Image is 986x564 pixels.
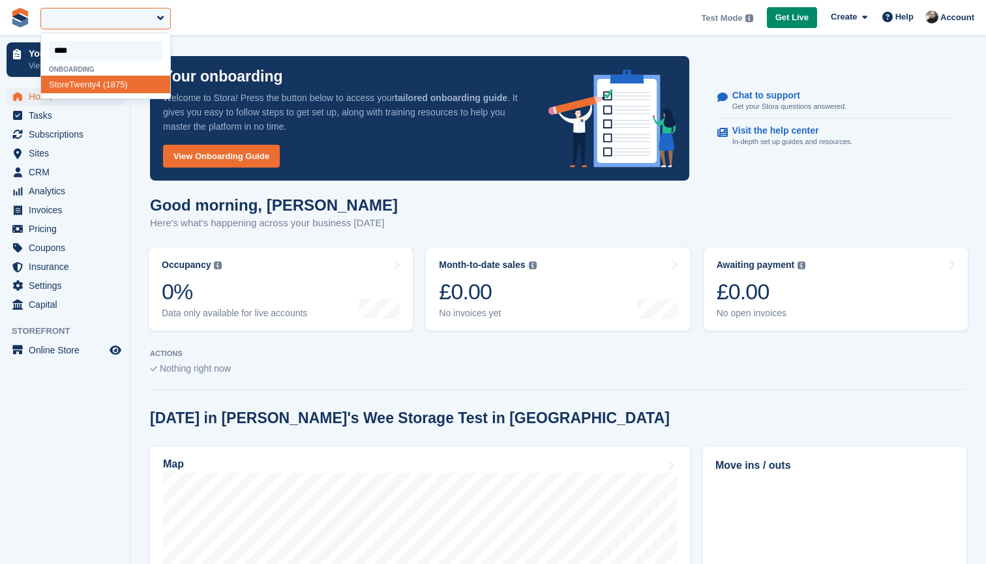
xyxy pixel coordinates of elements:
span: Nothing right now [160,363,231,374]
span: Storefront [12,325,130,338]
div: 0% [162,278,307,305]
span: 1875 [106,80,125,89]
a: Chat to support Get your Stora questions answered. [717,83,954,119]
span: Test Mode [701,12,742,25]
a: Month-to-date sales £0.00 No invoices yet [426,248,690,331]
p: Get your Stora questions answered. [732,101,846,112]
p: Here's what's happening across your business [DATE] [150,216,398,231]
h2: [DATE] in [PERSON_NAME]'s Wee Storage Test in [GEOGRAPHIC_DATA] [150,409,670,427]
a: Preview store [108,342,123,358]
p: Chat to support [732,90,836,101]
span: Invoices [29,201,107,219]
a: menu [7,239,123,257]
div: No invoices yet [439,308,536,319]
span: Analytics [29,182,107,200]
a: menu [7,106,123,125]
span: Capital [29,295,107,314]
a: menu [7,276,123,295]
a: View Onboarding Guide [163,145,280,168]
img: icon-info-grey-7440780725fd019a000dd9b08b2336e03edf1995a4989e88bcd33f0948082b44.svg [745,14,753,22]
p: View next steps [29,60,106,72]
a: menu [7,144,123,162]
a: menu [7,182,123,200]
a: Get Live [767,7,817,29]
strong: tailored onboarding guide [395,93,507,103]
a: menu [7,295,123,314]
span: CRM [29,163,107,181]
p: In-depth set up guides and resources. [732,136,853,147]
span: Online Store [29,341,107,359]
a: menu [7,341,123,359]
span: Sites [29,144,107,162]
span: Get Live [775,11,809,24]
a: menu [7,87,123,106]
span: Create [831,10,857,23]
p: Your onboarding [163,69,283,84]
span: Account [940,11,974,24]
span: Settings [29,276,107,295]
p: Visit the help center [732,125,843,136]
span: Subscriptions [29,125,107,143]
p: ACTIONS [150,349,966,358]
img: Tom Huddleston [925,10,938,23]
div: Awaiting payment [717,260,795,271]
a: Visit the help center In-depth set up guides and resources. [717,119,954,154]
a: Occupancy 0% Data only available for live accounts [149,248,413,331]
div: £0.00 [717,278,806,305]
a: menu [7,220,123,238]
img: blank_slate_check_icon-ba018cac091ee9be17c0a81a6c232d5eb81de652e7a59be601be346b1b6ddf79.svg [150,366,157,372]
a: menu [7,201,123,219]
span: Help [895,10,914,23]
span: Home [29,87,107,106]
div: Month-to-date sales [439,260,525,271]
p: Welcome to Stora! Press the button below to access your . It gives you easy to follow steps to ge... [163,91,528,134]
div: No open invoices [717,308,806,319]
a: Awaiting payment £0.00 No open invoices [704,248,968,331]
h2: Move ins / outs [715,458,954,473]
span: Insurance [29,258,107,276]
span: Tasks [29,106,107,125]
p: Your onboarding [29,49,106,58]
h2: Map [163,458,184,470]
div: £0.00 [439,278,536,305]
a: menu [7,163,123,181]
img: stora-icon-8386f47178a22dfd0bd8f6a31ec36ba5ce8667c1dd55bd0f319d3a0aa187defe.svg [10,8,30,27]
img: icon-info-grey-7440780725fd019a000dd9b08b2336e03edf1995a4989e88bcd33f0948082b44.svg [798,261,805,269]
img: onboarding-info-6c161a55d2c0e0a8cae90662b2fe09162a5109e8cc188191df67fb4f79e88e88.svg [548,70,676,168]
span: Pricing [29,220,107,238]
a: Your onboarding View next steps [7,42,123,77]
img: icon-info-grey-7440780725fd019a000dd9b08b2336e03edf1995a4989e88bcd33f0948082b44.svg [529,261,537,269]
div: Occupancy [162,260,211,271]
span: Coupons [29,239,107,257]
img: icon-info-grey-7440780725fd019a000dd9b08b2336e03edf1995a4989e88bcd33f0948082b44.svg [214,261,222,269]
div: StoreTwenty4 ( ) [41,76,170,93]
a: menu [7,258,123,276]
a: menu [7,125,123,143]
h1: Good morning, [PERSON_NAME] [150,196,398,214]
div: Data only available for live accounts [162,308,307,319]
div: Onboarding [41,66,170,73]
